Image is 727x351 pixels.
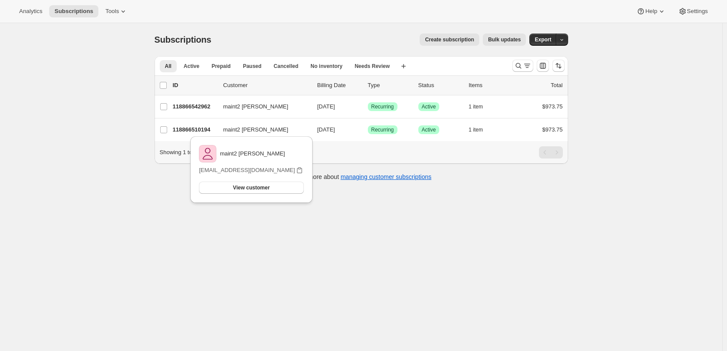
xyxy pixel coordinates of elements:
span: Needs Review [355,63,390,70]
p: Billing Date [317,81,361,90]
button: Search and filter results [512,60,533,72]
span: [DATE] [317,103,335,110]
span: Active [422,103,436,110]
div: Items [469,81,512,90]
button: Settings [673,5,713,17]
span: maint2 [PERSON_NAME] [223,125,289,134]
span: Active [422,126,436,133]
span: Settings [687,8,708,15]
p: Customer [223,81,310,90]
span: maint2 [PERSON_NAME] [223,102,289,111]
span: Subscriptions [155,35,212,44]
button: Sort the results [552,60,565,72]
a: managing customer subscriptions [340,173,431,180]
span: 1 item [469,103,483,110]
span: 1 item [469,126,483,133]
button: maint2 [PERSON_NAME] [218,123,305,137]
span: Bulk updates [488,36,521,43]
nav: Pagination [539,146,563,159]
span: View customer [233,184,269,191]
span: Analytics [19,8,42,15]
span: Subscriptions [54,8,93,15]
div: 118866510194maint2 [PERSON_NAME][DATE]SuccessRecurringSuccessActive1 item$973.75 [173,124,563,136]
span: [DATE] [317,126,335,133]
button: Bulk updates [483,34,526,46]
button: Export [529,34,556,46]
span: Tools [105,8,119,15]
span: $973.75 [542,103,563,110]
span: Cancelled [274,63,299,70]
button: Create new view [397,60,411,72]
span: Export [535,36,551,43]
p: [EMAIL_ADDRESS][DOMAIN_NAME] [199,166,295,175]
button: 1 item [469,101,493,113]
button: 1 item [469,124,493,136]
span: All [165,63,172,70]
button: Analytics [14,5,47,17]
button: maint2 [PERSON_NAME] [218,100,305,114]
img: variant image [199,145,216,162]
span: $973.75 [542,126,563,133]
div: IDCustomerBilling DateTypeStatusItemsTotal [173,81,563,90]
p: Learn more about [291,172,431,181]
span: No inventory [310,63,342,70]
p: Showing 1 to 2 of 2 [160,148,208,157]
div: Type [368,81,411,90]
button: View customer [199,182,303,194]
span: Help [645,8,657,15]
button: Customize table column order and visibility [537,60,549,72]
div: 118866542962maint2 [PERSON_NAME][DATE]SuccessRecurringSuccessActive1 item$973.75 [173,101,563,113]
p: ID [173,81,216,90]
span: Active [184,63,199,70]
span: Paused [243,63,262,70]
span: Recurring [371,126,394,133]
button: Tools [100,5,133,17]
span: Create subscription [425,36,474,43]
button: Subscriptions [49,5,98,17]
button: Create subscription [420,34,479,46]
p: Status [418,81,462,90]
span: Prepaid [212,63,231,70]
p: maint2 [PERSON_NAME] [220,149,285,158]
p: 118866510194 [173,125,216,134]
p: Total [551,81,562,90]
span: Recurring [371,103,394,110]
p: 118866542962 [173,102,216,111]
button: Help [631,5,671,17]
